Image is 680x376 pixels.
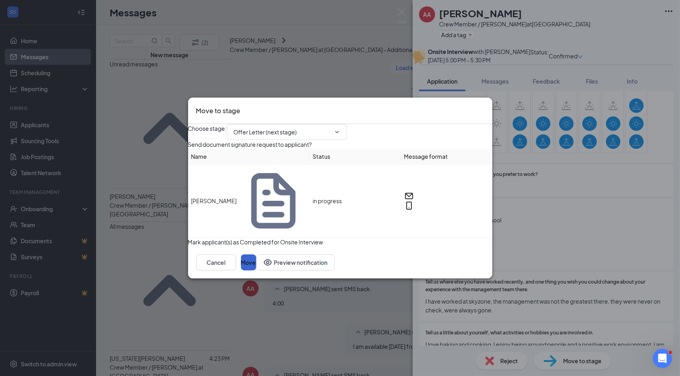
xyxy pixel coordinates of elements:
[188,140,312,149] span: Send document signature request to applicant?
[240,168,307,234] svg: Document
[401,149,492,164] th: Message format
[404,191,414,201] svg: Email
[334,129,340,135] svg: ChevronDown
[196,106,241,116] h3: Move to stage
[188,124,227,140] span: Choose stage :
[191,196,237,205] span: [PERSON_NAME]
[263,258,273,267] svg: Eye
[241,254,256,270] button: Move
[310,149,401,164] th: Status
[188,149,310,164] th: Name
[196,254,236,270] button: Cancel
[653,349,672,368] iframe: Intercom live chat
[404,201,414,210] svg: MobileSms
[310,164,401,238] td: in progress
[256,254,335,270] button: Preview notificationEye
[188,238,323,246] span: Mark applicant(s) as Completed for Onsite Interview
